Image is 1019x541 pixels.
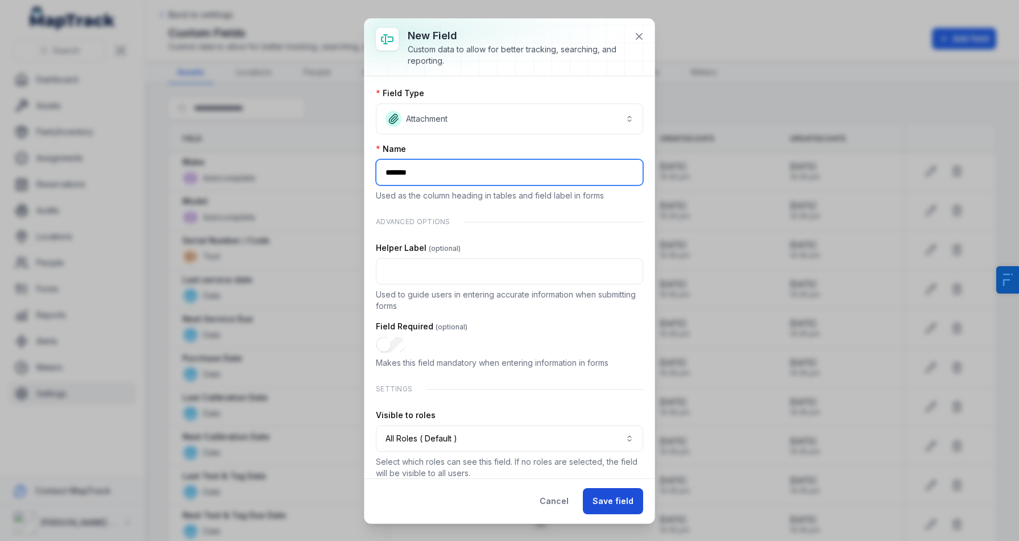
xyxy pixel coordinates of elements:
label: Visible to roles [376,410,436,421]
p: Used to guide users in entering accurate information when submitting forms [376,289,643,312]
button: All Roles ( Default ) [376,426,643,452]
div: Custom data to allow for better tracking, searching, and reporting. [408,44,625,67]
p: Select which roles can see this field. If no roles are selected, the field will be visible to all... [376,456,643,479]
p: Makes this field mandatory when entering information in forms [376,357,643,369]
h3: New field [408,28,625,44]
label: Field Type [376,88,424,99]
button: Cancel [530,488,578,514]
input: :r62:-form-item-label [376,258,643,284]
label: Name [376,143,406,155]
div: Settings [376,378,643,400]
input: :r63:-form-item-label [376,337,405,353]
p: Used as the column heading in tables and field label in forms [376,190,643,201]
div: Advanced Options [376,210,643,233]
input: :r60:-form-item-label [376,159,643,185]
button: Attachment [376,104,643,134]
label: Helper Label [376,242,461,254]
label: Field Required [376,321,467,332]
button: Save field [583,488,643,514]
